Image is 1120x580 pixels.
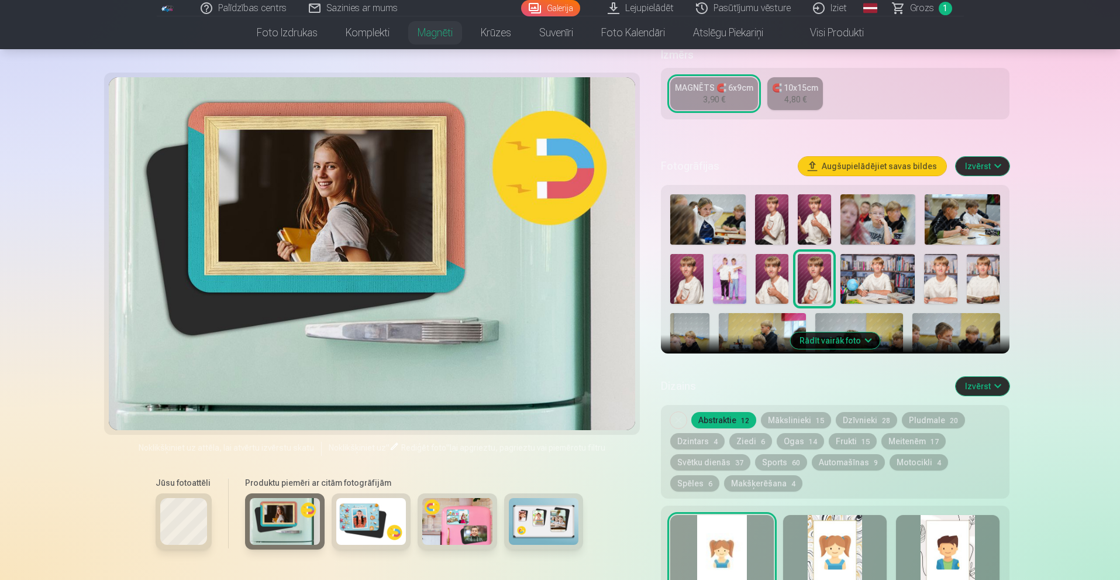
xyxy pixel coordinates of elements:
button: Spēles6 [670,475,719,492]
a: Atslēgu piekariņi [679,16,777,49]
a: Suvenīri [525,16,587,49]
button: Augšupielādējiet savas bildes [798,157,946,176]
span: 28 [882,417,890,425]
div: MAGNĒTS 🧲 6x9cm [675,82,753,94]
span: 4 [714,438,718,446]
h6: Produktu piemēri ar citām fotogrāfijām [240,477,588,489]
span: 12 [741,417,749,425]
h5: Dizains [661,378,946,394]
a: Foto izdrukas [243,16,332,49]
button: Automašīnas9 [812,454,885,471]
span: Noklikšķiniet uz [329,443,386,452]
button: Dzintars4 [670,433,725,449]
span: 4 [937,459,941,467]
h5: Fotogrāfijas [661,158,788,174]
span: 6 [708,480,712,488]
span: Grozs [910,1,934,15]
span: " [386,443,390,452]
button: Pludmale20 [902,412,965,428]
span: lai apgrieztu, pagrieztu vai piemērotu filtru [450,443,605,452]
button: Izvērst [956,377,1009,396]
a: Magnēti [404,16,467,49]
span: 1 [939,2,952,15]
span: 15 [861,438,870,446]
h5: Izmērs [661,47,1009,63]
span: Rediģēt foto [401,443,446,452]
div: 🧲 10x15cm [772,82,818,94]
a: Visi produkti [777,16,878,49]
span: 9 [874,459,878,467]
a: Komplekti [332,16,404,49]
a: MAGNĒTS 🧲 6x9cm3,90 € [670,77,758,110]
div: 4,80 € [784,94,807,105]
button: Motocikli4 [890,454,948,471]
span: 37 [735,459,743,467]
button: Dzīvnieki28 [836,412,897,428]
span: 15 [816,417,824,425]
button: Abstraktie12 [691,412,756,428]
button: Frukti15 [829,433,877,449]
span: 14 [809,438,817,446]
span: " [446,443,450,452]
button: Meitenēm17 [881,433,946,449]
button: Mākslinieki15 [761,412,831,428]
button: Makšķerēšana4 [724,475,802,492]
span: 4 [791,480,795,488]
button: Rādīt vairāk foto [790,332,880,349]
button: Izvērst [956,157,1009,176]
a: 🧲 10x15cm4,80 € [767,77,823,110]
a: Krūzes [467,16,525,49]
span: 17 [931,438,939,446]
button: Sports60 [755,454,807,471]
button: Ogas14 [777,433,824,449]
a: Foto kalendāri [587,16,679,49]
h6: Jūsu fotoattēli [156,477,212,489]
span: 60 [792,459,800,467]
span: Noklikšķiniet uz attēla, lai atvērtu izvērstu skatu [139,442,314,454]
button: Svētku dienās37 [670,454,750,471]
span: 20 [950,417,958,425]
span: 6 [761,438,765,446]
div: 3,90 € [703,94,725,105]
img: /fa1 [161,5,174,12]
button: Ziedi6 [729,433,772,449]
